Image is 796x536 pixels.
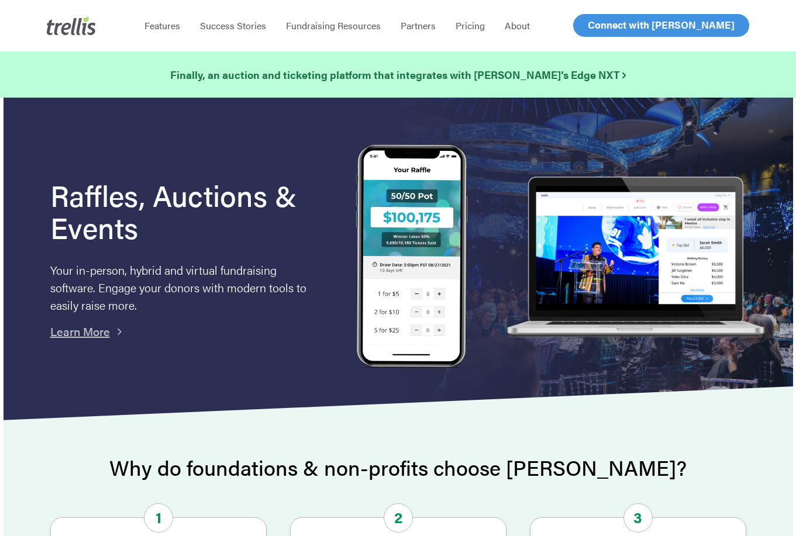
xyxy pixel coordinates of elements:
h2: Why do foundations & non-profits choose [PERSON_NAME]? [50,456,746,479]
a: About [495,20,540,32]
span: Fundraising Resources [286,19,381,32]
a: Learn More [50,323,110,340]
h1: Raffles, Auctions & Events [50,179,325,243]
span: 1 [144,503,173,532]
span: Success Stories [200,19,266,32]
a: Fundraising Resources [276,20,391,32]
p: Your in-person, hybrid and virtual fundraising software. Engage your donors with modern tools to ... [50,261,325,314]
a: Pricing [446,20,495,32]
a: Connect with [PERSON_NAME] [573,14,749,37]
img: Trellis [47,16,96,35]
span: Features [144,19,180,32]
strong: Finally, an auction and ticketing platform that integrates with [PERSON_NAME]’s Edge NXT [170,67,626,82]
span: 3 [623,503,653,532]
a: Features [135,20,190,32]
a: Success Stories [190,20,276,32]
span: Pricing [456,19,485,32]
img: Trellis Raffles, Auctions and Event Fundraising [356,144,467,371]
span: Partners [401,19,436,32]
img: rafflelaptop_mac_optim.png [501,177,769,338]
span: 2 [384,503,413,532]
a: Partners [391,20,446,32]
span: Connect with [PERSON_NAME] [588,18,735,32]
a: Finally, an auction and ticketing platform that integrates with [PERSON_NAME]’s Edge NXT [170,67,626,83]
span: About [505,19,530,32]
